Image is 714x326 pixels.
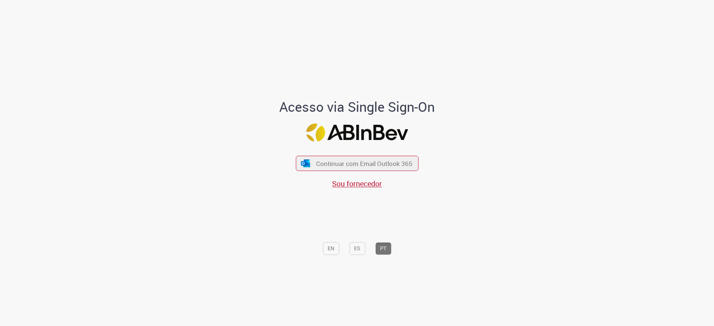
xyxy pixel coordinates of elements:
h1: Acesso via Single Sign-On [254,100,460,114]
button: ES [349,242,365,255]
span: Continuar com Email Outlook 365 [316,159,412,168]
img: Logo ABInBev [306,123,408,141]
button: EN [323,242,339,255]
button: ícone Azure/Microsoft 360 Continuar com Email Outlook 365 [296,156,418,171]
img: ícone Azure/Microsoft 360 [300,159,311,167]
a: Sou fornecedor [332,179,382,189]
button: PT [375,242,391,255]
